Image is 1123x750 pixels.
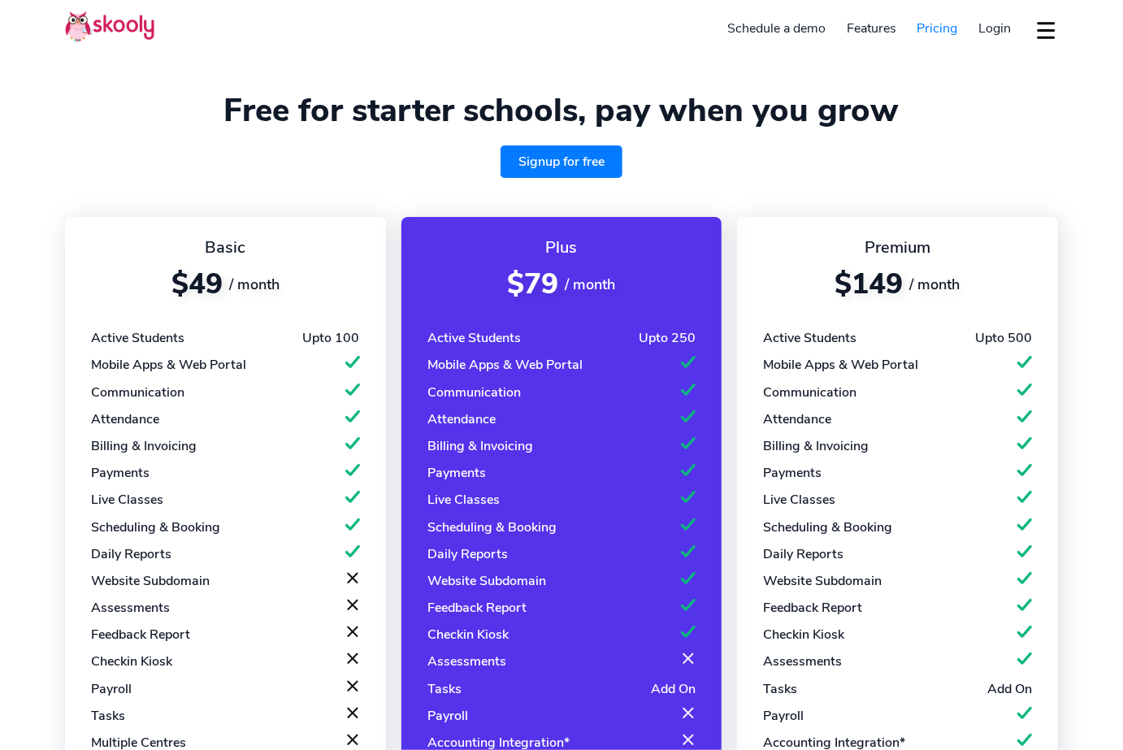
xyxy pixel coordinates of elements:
div: Payments [763,464,822,482]
span: Login [978,20,1011,37]
div: Live Classes [763,491,835,509]
div: Attendance [91,410,159,428]
div: Feedback Report [91,626,190,644]
button: dropdown menu [1034,11,1058,49]
span: Pricing [917,20,958,37]
div: Live Classes [427,491,500,509]
div: Scheduling & Booking [91,518,220,536]
div: Communication [763,384,856,401]
div: Feedback Report [427,599,527,617]
a: Schedule a demo [718,15,837,41]
div: Assessments [91,599,170,617]
span: $149 [835,265,904,303]
div: Feedback Report [763,599,862,617]
div: Communication [91,384,184,401]
span: $79 [508,265,559,303]
div: Communication [427,384,521,401]
div: Scheduling & Booking [763,518,892,536]
div: Upto 500 [975,329,1032,347]
div: Assessments [427,652,506,670]
div: Checkin Kiosk [763,626,844,644]
span: $49 [171,265,223,303]
div: Daily Reports [427,545,508,563]
div: Upto 100 [303,329,360,347]
span: / month [910,275,960,294]
div: Scheduling & Booking [427,518,557,536]
div: Plus [427,236,696,258]
img: Skooly [65,11,154,42]
a: Pricing [907,15,969,41]
div: Mobile Apps & Web Portal [427,356,583,374]
h1: Free for starter schools, pay when you grow [65,91,1058,130]
div: Checkin Kiosk [91,652,172,670]
div: Tasks [763,680,797,698]
div: Basic [91,236,360,258]
div: Website Subdomain [427,572,546,590]
span: / month [229,275,280,294]
span: / month [566,275,616,294]
div: Tasks [427,680,462,698]
div: Live Classes [91,491,163,509]
div: Payroll [427,707,468,725]
div: Daily Reports [91,545,171,563]
div: Attendance [427,410,496,428]
div: Active Students [427,329,521,347]
div: Active Students [763,329,856,347]
div: Payments [91,464,150,482]
div: Attendance [763,410,831,428]
div: Assessments [763,652,842,670]
a: Signup for free [501,145,622,178]
div: Daily Reports [763,545,843,563]
div: Premium [763,236,1032,258]
div: Tasks [91,707,125,725]
div: Add On [987,680,1032,698]
div: Upto 250 [639,329,696,347]
a: Features [836,15,907,41]
div: Payments [427,464,486,482]
div: Website Subdomain [91,572,210,590]
div: Website Subdomain [763,572,882,590]
div: Payroll [91,680,132,698]
div: Billing & Invoicing [427,437,533,455]
div: Billing & Invoicing [91,437,197,455]
div: Add On [651,680,696,698]
div: Mobile Apps & Web Portal [763,356,918,374]
div: Billing & Invoicing [763,437,869,455]
div: Active Students [91,329,184,347]
div: Checkin Kiosk [427,626,509,644]
a: Login [968,15,1021,41]
div: Mobile Apps & Web Portal [91,356,246,374]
